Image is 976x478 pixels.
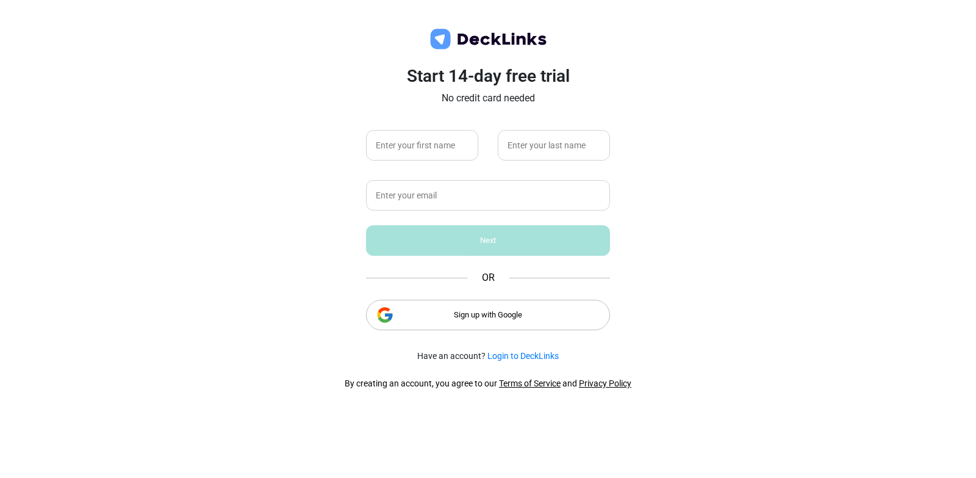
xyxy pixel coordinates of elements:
a: Terms of Service [499,378,561,388]
input: Enter your last name [498,130,610,161]
div: Sign up with Google [366,300,610,330]
span: OR [482,270,495,285]
h3: Start 14-day free trial [366,66,610,87]
a: Login to DeckLinks [487,351,559,361]
input: Enter your email [366,180,610,211]
a: Privacy Policy [579,378,631,388]
p: No credit card needed [366,91,610,106]
div: By creating an account, you agree to our and [345,377,631,390]
input: Enter your first name [366,130,478,161]
img: deck-links-logo.c572c7424dfa0d40c150da8c35de9cd0.svg [427,27,549,51]
small: Have an account? [417,350,559,363]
